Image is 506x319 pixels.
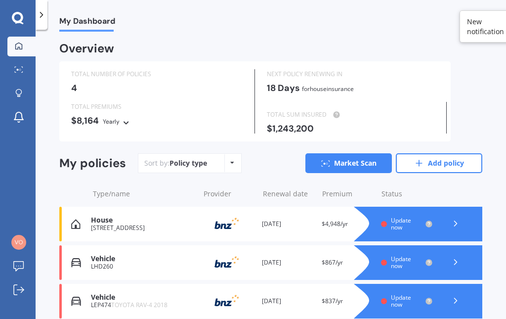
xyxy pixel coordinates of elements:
div: Overview [59,44,114,53]
div: Renewal date [263,189,314,199]
img: BNZ [202,292,252,311]
div: [DATE] [262,219,314,229]
span: $4,948/yr [322,220,348,228]
span: $867/yr [322,258,343,267]
div: LHD260 [91,263,194,270]
span: for House insurance [302,85,354,93]
div: TOTAL SUM INSURED [267,110,438,120]
div: TOTAL PREMIUMS [71,102,243,112]
img: House [71,219,81,229]
span: Update now [391,216,411,231]
img: Vehicle [71,296,81,306]
div: Type/name [93,189,196,199]
div: $1,243,200 [267,124,438,134]
div: New notification [467,17,504,37]
div: Vehicle [91,293,194,302]
div: $8,164 [71,116,243,127]
div: Sort by: [144,158,207,168]
img: BNZ [202,253,252,272]
span: Update now [391,255,411,270]
b: 18 Days [267,82,300,94]
div: House [91,216,194,225]
div: My policies [59,156,126,171]
a: Add policy [396,153,482,173]
a: Market Scan [305,153,392,173]
div: 4 [71,83,243,93]
img: Vehicle [71,258,81,268]
div: NEXT POLICY RENEWING IN [267,69,439,79]
div: Policy type [169,158,207,168]
div: TOTAL NUMBER OF POLICIES [71,69,243,79]
div: Premium [322,189,374,199]
div: [STREET_ADDRESS] [91,225,194,231]
span: Update now [391,293,411,309]
div: Provider [204,189,255,199]
span: $837/yr [322,297,343,305]
div: Status [381,189,433,199]
div: [DATE] [262,296,314,306]
div: [DATE] [262,258,314,268]
span: My Dashboard [59,16,115,30]
div: Vehicle [91,255,194,263]
div: Yearly [103,117,120,127]
img: 2396cd6c13335d426048797612e59709 [11,235,26,250]
img: BNZ [202,215,252,233]
div: LEP474 [91,302,194,309]
span: TOYOTA RAV-4 2018 [111,301,168,309]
